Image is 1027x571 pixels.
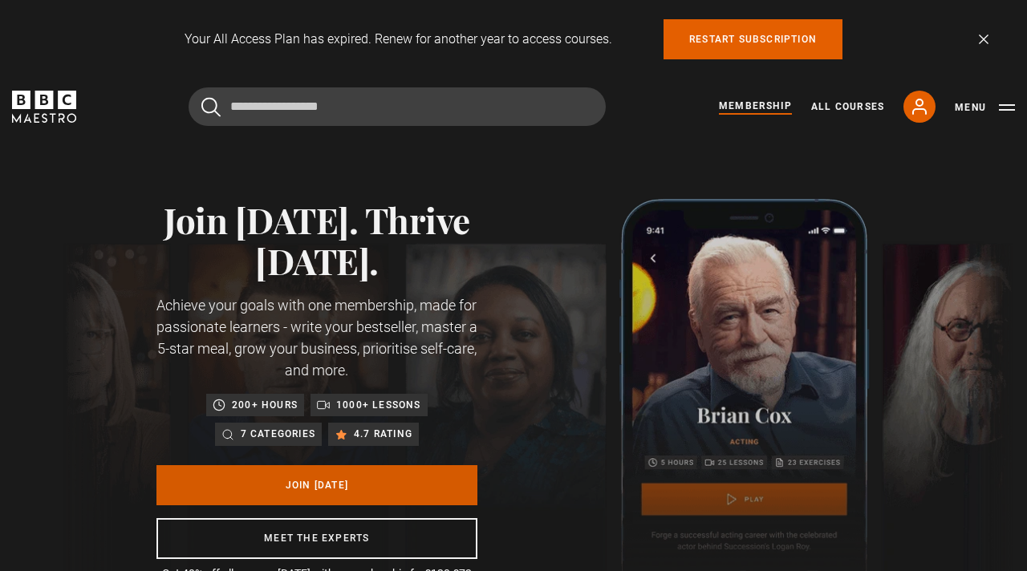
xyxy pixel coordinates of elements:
[156,294,477,381] p: Achieve your goals with one membership, made for passionate learners - write your bestseller, mas...
[189,87,606,126] input: Search
[156,199,477,281] h1: Join [DATE]. Thrive [DATE].
[811,99,884,114] a: All Courses
[241,426,315,442] p: 7 categories
[156,518,477,559] a: Meet the experts
[185,30,612,49] p: Your All Access Plan has expired. Renew for another year to access courses.
[664,19,842,59] a: Restart subscription
[719,99,792,115] a: Membership
[354,426,412,442] p: 4.7 rating
[201,97,221,117] button: Submit the search query
[955,99,1015,115] button: Toggle navigation
[156,465,477,505] a: Join [DATE]
[336,397,421,413] p: 1000+ lessons
[232,397,298,413] p: 200+ hours
[12,91,76,123] svg: BBC Maestro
